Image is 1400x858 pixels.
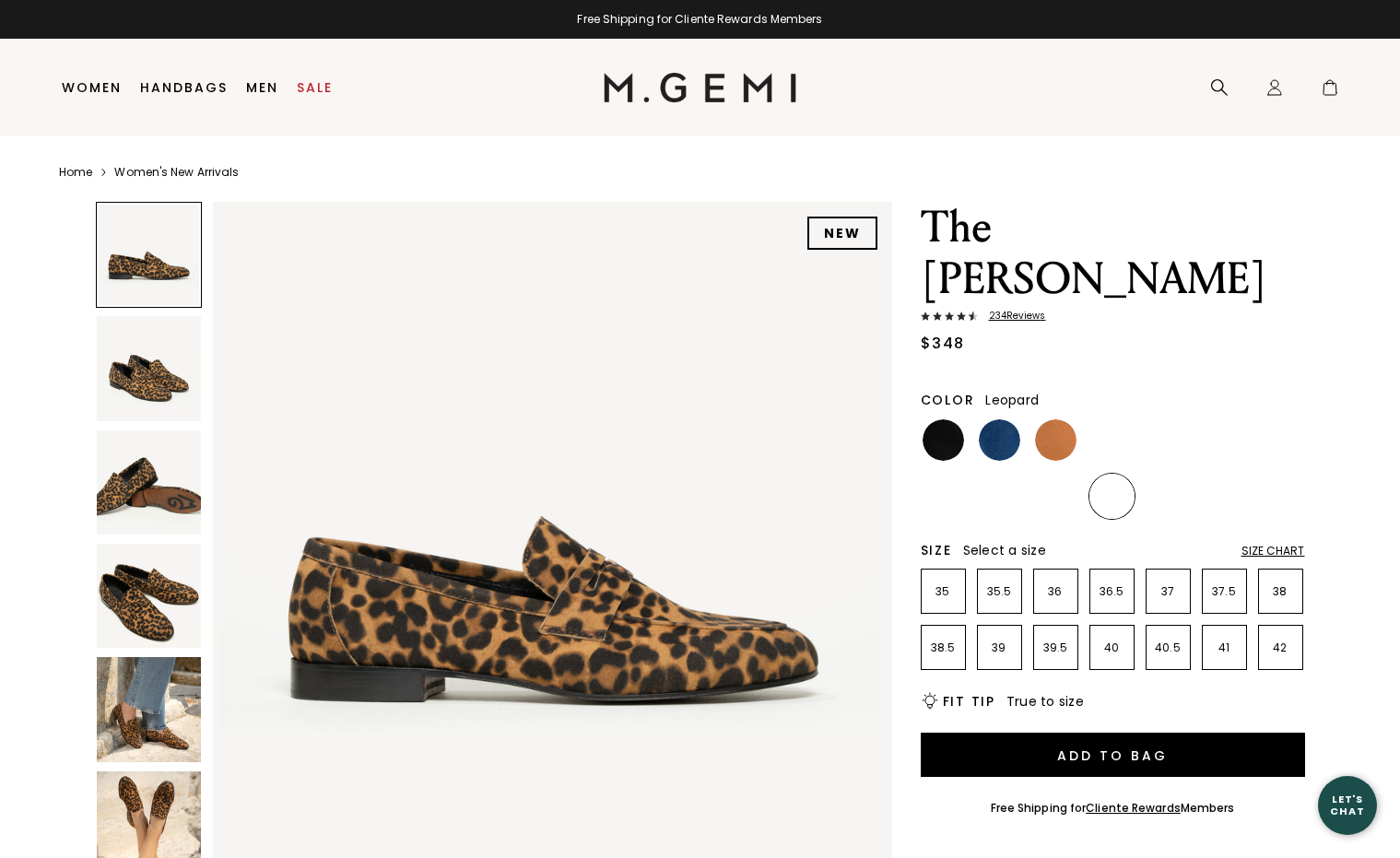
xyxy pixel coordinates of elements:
[1034,641,1077,655] p: 39.5
[1204,419,1245,461] img: Dark Gunmetal
[978,641,1021,655] p: 39
[1260,419,1301,461] img: Sunset Red
[1147,641,1190,655] p: 40.5
[297,80,333,95] a: Sale
[921,202,1305,305] h1: The [PERSON_NAME]
[978,311,1046,322] span: 234 Review s
[807,217,877,250] div: NEW
[921,543,952,558] h2: Size
[62,80,122,95] a: Women
[963,541,1046,559] span: Select a size
[1034,584,1077,599] p: 36
[59,165,92,180] a: Home
[1006,692,1084,711] span: True to size
[979,419,1020,461] img: Navy
[1241,544,1305,558] div: Size Chart
[97,316,201,420] img: The Sacca Donna
[991,801,1235,816] div: Free Shipping for Members
[921,733,1305,777] button: Add to Bag
[1090,584,1134,599] p: 36.5
[1203,584,1246,599] p: 37.5
[1035,476,1076,517] img: Sapphire
[1086,800,1181,816] a: Cliente Rewards
[979,476,1020,517] img: Cocoa
[923,476,964,517] img: Dark Chocolate
[921,333,965,355] div: $348
[923,419,964,461] img: Black
[1090,641,1134,655] p: 40
[1259,584,1302,599] p: 38
[922,641,965,655] p: 38.5
[1203,641,1246,655] p: 41
[114,165,239,180] a: Women's New Arrivals
[921,311,1305,325] a: 234Reviews
[1318,793,1377,817] div: Let's Chat
[921,393,975,407] h2: Color
[1091,419,1133,461] img: Light Oatmeal
[1147,584,1190,599] p: 37
[985,391,1039,409] span: Leopard
[97,657,201,761] img: The Sacca Donna
[246,80,278,95] a: Men
[604,73,796,102] img: M.Gemi
[922,584,965,599] p: 35
[97,544,201,648] img: The Sacca Donna
[1259,641,1302,655] p: 42
[1091,476,1133,517] img: Leopard
[978,584,1021,599] p: 35.5
[1035,419,1076,461] img: Luggage
[97,430,201,535] img: The Sacca Donna
[1147,419,1189,461] img: Burgundy
[140,80,228,95] a: Handbags
[943,694,995,709] h2: Fit Tip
